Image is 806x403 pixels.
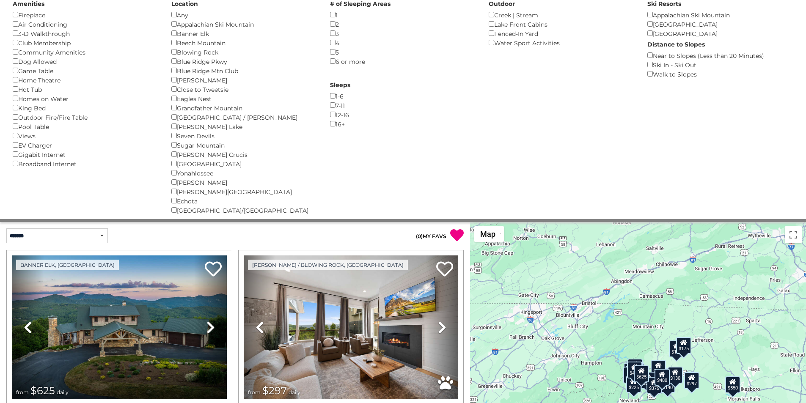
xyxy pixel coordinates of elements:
label: Sleeps [330,81,350,89]
div: $140 [660,376,675,392]
div: Homes on Water [13,94,159,103]
div: $130 [668,367,683,384]
div: Broadband Internet [13,159,159,168]
div: Pool Table [13,122,159,131]
div: [PERSON_NAME] [171,178,317,187]
div: 4 [330,38,476,47]
div: Home Theatre [13,75,159,85]
span: from [16,389,29,395]
span: ( ) [416,233,423,239]
div: Club Membership [13,38,159,47]
div: Echota [171,196,317,206]
div: Blowing Rock [171,47,317,57]
div: 6 or more [330,57,476,66]
span: daily [57,389,69,395]
div: [GEOGRAPHIC_DATA]/[GEOGRAPHIC_DATA] [171,206,317,215]
div: [PERSON_NAME] [171,75,317,85]
div: $375 [646,376,662,393]
div: [GEOGRAPHIC_DATA] [647,29,793,38]
label: Distance to Slopes [647,40,705,49]
img: thumbnail_168695581.jpeg [244,255,459,399]
div: Creek | Stream [489,10,635,19]
a: (0)MY FAVS [416,233,446,239]
div: Any [171,10,317,19]
a: Add to favorites [205,260,222,279]
span: $625 [30,384,55,397]
div: Outdoor Fire/Fire Table [13,112,159,122]
div: Views [13,131,159,140]
div: Air Conditioning [13,19,159,29]
div: 3 [330,29,476,38]
div: [GEOGRAPHIC_DATA] [171,159,317,168]
a: Banner Elk, [GEOGRAPHIC_DATA] [16,260,119,270]
div: [PERSON_NAME] Crucis [171,150,317,159]
div: Fenced-In Yard [489,29,635,38]
div: $225 [627,376,642,393]
div: Dog Allowed [13,57,159,66]
div: $175 [676,337,691,354]
div: Grandfather Mountain [171,103,317,112]
div: Water Sport Activities [489,38,635,47]
div: 12-16 [330,110,476,119]
div: 1-6 [330,91,476,101]
div: 1 [330,10,476,19]
div: 2 [330,19,476,29]
div: $297 [684,372,699,389]
div: $625 [634,365,649,382]
div: $480 [655,368,670,385]
div: Community Amenities [13,47,159,57]
span: 0 [418,233,421,239]
div: Beech Mountain [171,38,317,47]
div: Ski In - Ski Out [647,60,793,69]
div: Banner Elk [171,29,317,38]
div: $175 [669,340,684,357]
div: Eagles Nest [171,94,317,103]
div: 5 [330,47,476,57]
span: from [248,389,261,395]
div: Gigabit Internet [13,150,159,159]
span: $297 [262,384,287,397]
span: Map [480,230,495,239]
div: 16+ [330,119,476,129]
div: EV Charger [13,140,159,150]
div: Close to Tweetsie [171,85,317,94]
button: Change map style [474,226,504,242]
div: Blue Ridge Pkwy [171,57,317,66]
div: Appalachian Ski Mountain [647,10,793,19]
div: $550 [725,376,740,393]
div: [PERSON_NAME] Lake [171,122,317,131]
div: [GEOGRAPHIC_DATA] [647,19,793,29]
div: Blue Ridge Mtn Club [171,66,317,75]
div: [GEOGRAPHIC_DATA] / [PERSON_NAME] [171,112,317,122]
button: Toggle fullscreen view [785,226,802,243]
a: [PERSON_NAME] / Blowing Rock, [GEOGRAPHIC_DATA] [248,260,408,270]
div: $349 [651,360,666,377]
div: King Bed [13,103,159,112]
div: [PERSON_NAME][GEOGRAPHIC_DATA] [171,187,317,196]
span: daily [289,389,300,395]
div: 3-D Walkthrough [13,29,159,38]
div: Yonahlossee [171,168,317,178]
div: Fireplace [13,10,159,19]
div: 7-11 [330,101,476,110]
img: thumbnail_167153549.jpeg [12,255,227,399]
div: Seven Devils [171,131,317,140]
div: Walk to Slopes [647,69,793,79]
div: Appalachian Ski Mountain [171,19,317,29]
div: $125 [627,358,643,375]
div: Near to Slopes (Less than 20 Minutes) [647,51,793,60]
div: Game Table [13,66,159,75]
div: Hot Tub [13,85,159,94]
div: $230 [624,366,639,383]
div: $425 [627,361,642,378]
div: Sugar Mountain [171,140,317,150]
div: Lake Front Cabins [489,19,635,29]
